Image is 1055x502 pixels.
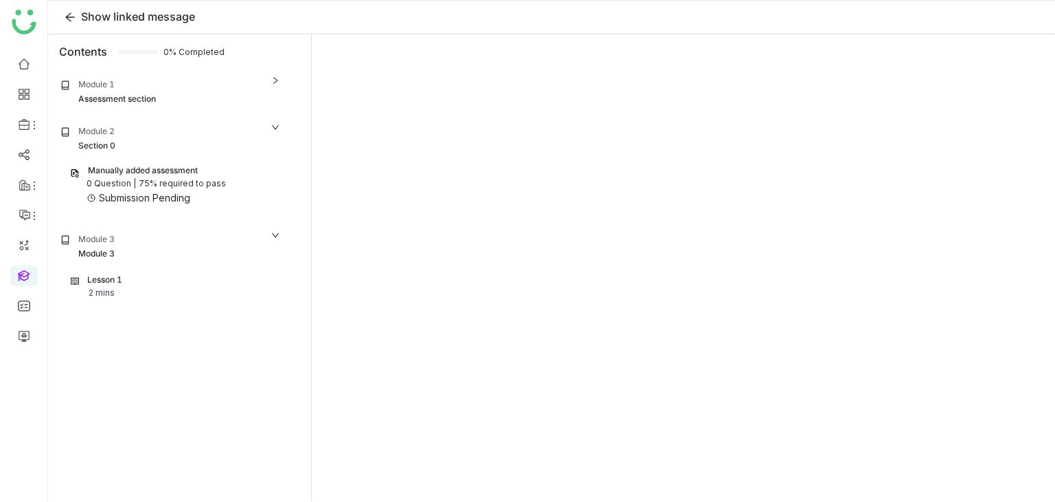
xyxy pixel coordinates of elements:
[139,177,226,190] div: 75% required to pass
[81,10,195,23] span: Show linked message
[89,287,115,300] div: 2 mins
[12,10,36,34] img: logo
[51,223,291,270] div: Module 3Module 3
[78,78,115,91] div: Module 1
[78,125,115,138] div: Module 2
[71,276,79,286] img: lesson.svg
[163,48,180,56] span: 0% Completed
[99,190,190,206] div: Submission Pending
[51,116,291,162] div: Module 2Section 0
[78,140,115,153] div: Section 0
[70,168,80,178] img: assessment.svg
[59,43,107,60] div: Contents
[78,93,156,106] div: Assessment section
[51,69,291,116] div: Module 1Assessment section
[78,248,115,261] div: Module 3
[78,233,115,246] div: Module 3
[87,274,122,287] div: Lesson 1
[88,164,198,177] div: Manually added assessment
[87,177,136,190] div: 0 Question |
